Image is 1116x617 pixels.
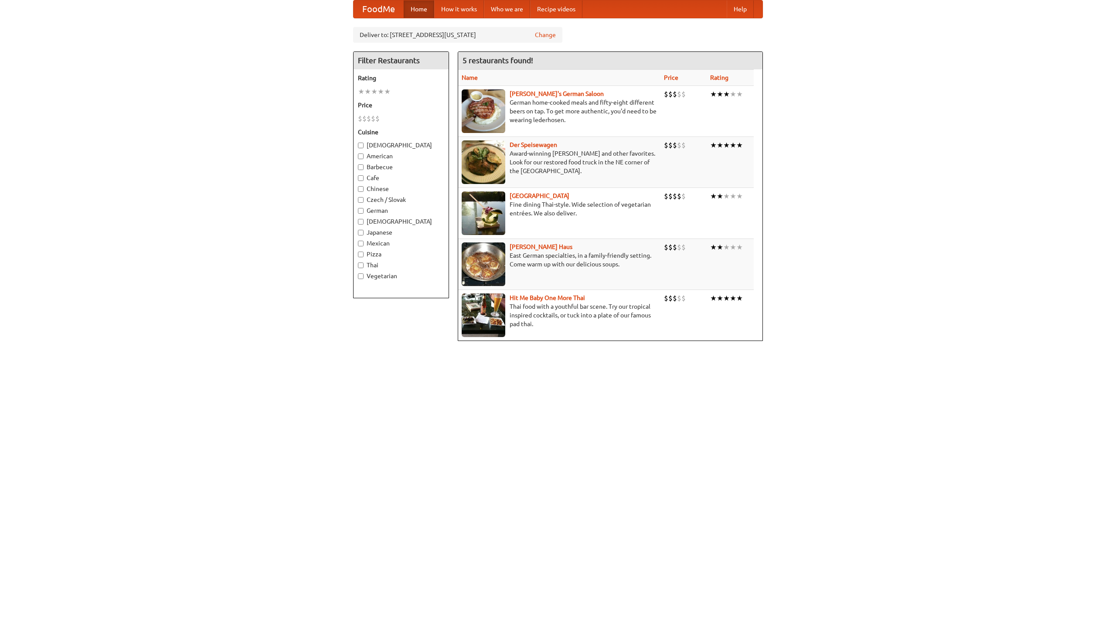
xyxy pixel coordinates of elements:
p: Award-winning [PERSON_NAME] and other favorites. Look for our restored food truck in the NE corne... [462,149,657,175]
li: $ [673,89,677,99]
li: $ [668,140,673,150]
li: ★ [730,293,736,303]
li: ★ [364,87,371,96]
li: $ [664,89,668,99]
li: ★ [710,140,717,150]
a: Help [727,0,754,18]
p: Fine dining Thai-style. Wide selection of vegetarian entrées. We also deliver. [462,200,657,218]
label: Czech / Slovak [358,195,444,204]
li: $ [668,242,673,252]
li: ★ [730,89,736,99]
li: $ [664,242,668,252]
input: Chinese [358,186,364,192]
input: Vegetarian [358,273,364,279]
li: ★ [723,293,730,303]
input: [DEMOGRAPHIC_DATA] [358,219,364,225]
input: Barbecue [358,164,364,170]
label: Thai [358,261,444,269]
img: satay.jpg [462,191,505,235]
li: ★ [710,293,717,303]
li: $ [681,293,686,303]
li: $ [677,89,681,99]
li: $ [668,191,673,201]
li: ★ [736,242,743,252]
a: Price [664,74,678,81]
input: [DEMOGRAPHIC_DATA] [358,143,364,148]
li: ★ [723,242,730,252]
img: esthers.jpg [462,89,505,133]
a: Name [462,74,478,81]
label: American [358,152,444,160]
a: Hit Me Baby One More Thai [510,294,585,301]
label: Mexican [358,239,444,248]
li: $ [664,191,668,201]
h5: Rating [358,74,444,82]
li: ★ [358,87,364,96]
label: Vegetarian [358,272,444,280]
li: ★ [736,140,743,150]
li: ★ [384,87,391,96]
li: $ [681,191,686,201]
li: ★ [371,87,378,96]
li: $ [673,140,677,150]
li: $ [681,242,686,252]
input: American [358,153,364,159]
li: $ [677,140,681,150]
li: $ [673,191,677,201]
p: East German specialties, in a family-friendly setting. Come warm up with our delicious soups. [462,251,657,269]
a: Recipe videos [530,0,582,18]
input: Cafe [358,175,364,181]
li: $ [668,89,673,99]
img: speisewagen.jpg [462,140,505,184]
li: ★ [710,191,717,201]
li: $ [664,293,668,303]
a: [GEOGRAPHIC_DATA] [510,192,569,199]
li: $ [367,114,371,123]
label: Chinese [358,184,444,193]
a: Who we are [484,0,530,18]
input: Thai [358,262,364,268]
a: Rating [710,74,728,81]
h4: Filter Restaurants [354,52,449,69]
li: $ [677,191,681,201]
li: $ [681,140,686,150]
h5: Price [358,101,444,109]
li: $ [371,114,375,123]
li: ★ [730,242,736,252]
li: ★ [723,140,730,150]
input: Japanese [358,230,364,235]
label: Cafe [358,174,444,182]
p: Thai food with a youthful bar scene. Try our tropical inspired cocktails, or tuck into a plate of... [462,302,657,328]
a: Home [404,0,434,18]
li: $ [677,242,681,252]
ng-pluralize: 5 restaurants found! [463,56,533,65]
input: Mexican [358,241,364,246]
label: [DEMOGRAPHIC_DATA] [358,217,444,226]
a: [PERSON_NAME] Haus [510,243,572,250]
label: [DEMOGRAPHIC_DATA] [358,141,444,150]
li: $ [673,293,677,303]
div: Deliver to: [STREET_ADDRESS][US_STATE] [353,27,562,43]
label: German [358,206,444,215]
li: $ [358,114,362,123]
li: ★ [730,140,736,150]
li: $ [664,140,668,150]
h5: Cuisine [358,128,444,136]
li: ★ [736,89,743,99]
img: babythai.jpg [462,293,505,337]
a: [PERSON_NAME]'s German Saloon [510,90,604,97]
li: $ [673,242,677,252]
li: $ [362,114,367,123]
label: Japanese [358,228,444,237]
img: kohlhaus.jpg [462,242,505,286]
li: $ [668,293,673,303]
li: ★ [717,242,723,252]
li: ★ [717,89,723,99]
li: ★ [717,140,723,150]
li: $ [677,293,681,303]
a: Change [535,31,556,39]
input: German [358,208,364,214]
